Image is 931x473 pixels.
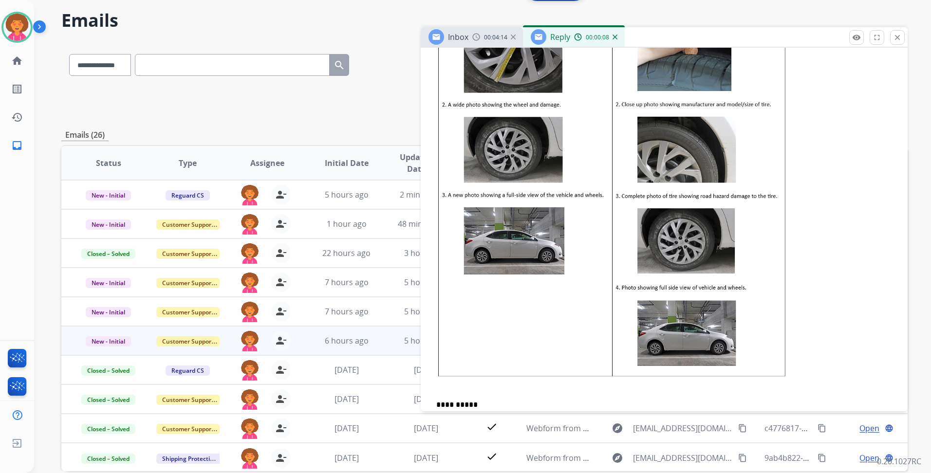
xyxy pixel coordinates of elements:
span: 5 hours ago [404,335,448,346]
mat-icon: person_remove [275,393,287,405]
img: agent-avatar [240,418,260,439]
span: Inbox [448,32,468,42]
mat-icon: person_remove [275,276,287,288]
span: 2 minutes ago [400,189,452,200]
span: Customer Support [156,336,220,346]
mat-icon: check [486,421,498,433]
span: 22 hours ago [322,248,371,258]
mat-icon: content_copy [738,424,747,433]
mat-icon: person_remove [275,218,287,230]
span: Closed – Solved [81,424,135,434]
span: Customer Support [156,219,220,230]
span: New - Initial [86,307,131,317]
span: [DATE] [414,394,438,404]
mat-icon: content_copy [818,454,826,462]
mat-icon: person_remove [275,335,287,346]
img: agent-avatar [240,243,260,264]
span: [EMAIL_ADDRESS][DOMAIN_NAME] [633,422,733,434]
mat-icon: content_copy [818,424,826,433]
p: Emails (26) [61,129,109,141]
mat-icon: person_remove [275,306,287,317]
span: Closed – Solved [81,454,135,464]
span: 00:04:14 [484,34,507,41]
span: New - Initial [86,219,131,230]
mat-icon: person_remove [275,247,287,259]
span: 9ab4b822-cf10-4417-ad6f-75c78aa458ef [764,453,909,463]
span: Open [859,452,879,464]
mat-icon: person_remove [275,189,287,200]
mat-icon: list_alt [11,83,23,95]
span: 5 hours ago [404,277,448,288]
span: [DATE] [335,453,359,463]
span: 3 hours ago [404,248,448,258]
span: New - Initial [86,336,131,346]
mat-icon: language [885,424,894,433]
span: Updated Date [394,151,438,175]
span: Closed – Solved [81,249,135,259]
span: Reply [550,32,570,42]
span: Status [96,157,121,169]
span: 7 hours ago [325,306,369,317]
span: Closed – Solved [81,395,135,405]
span: New - Initial [86,190,131,200]
span: Open [859,422,879,434]
mat-icon: home [11,55,23,67]
mat-icon: check [486,451,498,462]
span: [DATE] [414,453,438,463]
mat-icon: remove_red_eye [852,33,861,42]
img: agent-avatar [240,185,260,205]
span: Customer Support [156,278,220,288]
mat-icon: person_remove [275,452,287,464]
mat-icon: close [893,33,902,42]
span: [DATE] [414,423,438,434]
mat-icon: history [11,111,23,123]
mat-icon: explore [612,452,623,464]
span: Closed – Solved [81,365,135,376]
span: Reguard CS [166,190,210,200]
h2: Emails [61,11,908,30]
span: 6 hours ago [325,335,369,346]
img: agent-avatar [240,389,260,410]
mat-icon: person_remove [275,422,287,434]
mat-icon: inbox [11,140,23,151]
span: Initial Date [325,157,369,169]
span: [DATE] [414,364,438,375]
mat-icon: person_remove [275,364,287,376]
span: Shipping Protection [156,454,223,464]
span: 1 hour ago [327,218,367,229]
span: Customer Support [156,395,220,405]
p: 0.20.1027RC [877,455,921,467]
span: [DATE] [335,394,359,404]
img: agent-avatar [240,360,260,381]
span: [DATE] [335,364,359,375]
span: Customer Support [156,424,220,434]
mat-icon: explore [612,422,623,434]
span: c4776817-db93-4e99-bdcf-5168a5275a03 [764,423,913,434]
mat-icon: language [885,454,894,462]
span: Webform from [EMAIL_ADDRESS][DOMAIN_NAME] on [DATE] [526,453,747,463]
span: Assignee [250,157,284,169]
span: Customer Support [156,307,220,317]
span: [DATE] [335,423,359,434]
span: 7 hours ago [325,277,369,288]
span: [EMAIL_ADDRESS][DOMAIN_NAME] [633,452,733,464]
img: agent-avatar [240,331,260,351]
img: agent-avatar [240,448,260,469]
span: Type [179,157,197,169]
span: New - Initial [86,278,131,288]
mat-icon: search [334,59,345,71]
span: 48 minutes ago [398,218,454,229]
img: agent-avatar [240,302,260,322]
img: agent-avatar [240,214,260,235]
img: agent-avatar [240,273,260,293]
span: Reguard CS [166,365,210,376]
span: 5 hours ago [325,189,369,200]
img: avatar [3,14,31,41]
span: 00:00:08 [586,34,609,41]
span: Customer Support [156,249,220,259]
mat-icon: fullscreen [873,33,881,42]
span: 5 hours ago [404,306,448,317]
mat-icon: content_copy [738,454,747,462]
span: Webform from [EMAIL_ADDRESS][DOMAIN_NAME] on [DATE] [526,423,747,434]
